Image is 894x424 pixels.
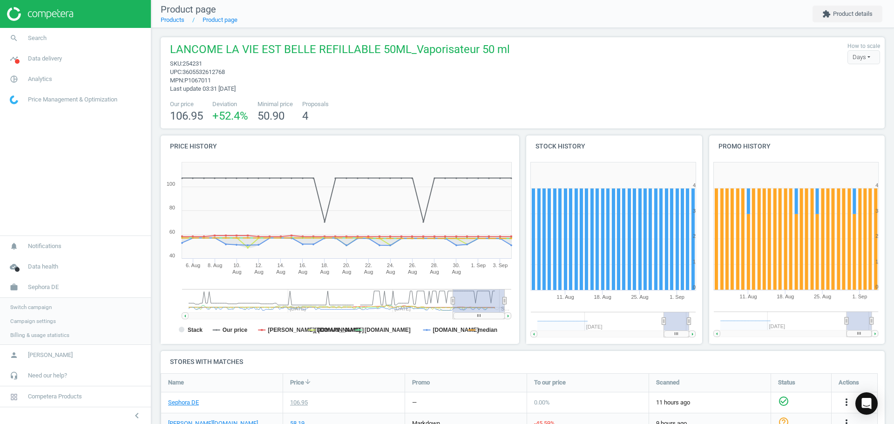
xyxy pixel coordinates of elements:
[232,269,242,275] tspan: Aug
[839,378,859,387] span: Actions
[409,262,416,268] tspan: 26.
[693,259,696,264] text: 1
[365,327,411,333] tspan: [DOMAIN_NAME]
[169,253,175,258] text: 40
[28,351,73,359] span: [PERSON_NAME]
[693,182,696,188] text: 4
[208,262,222,268] tspan: 8. Aug
[321,262,328,268] tspan: 18.
[670,294,684,300] tspan: 1. Sep
[183,60,202,67] span: 254231
[5,237,23,255] i: notifications
[656,378,679,387] span: Scanned
[431,262,438,268] tspan: 28.
[28,371,67,380] span: Need our help?
[170,85,236,92] span: Last update 03:31 [DATE]
[343,262,350,268] tspan: 20.
[28,34,47,42] span: Search
[298,269,307,275] tspan: Aug
[161,351,885,373] h4: Stores with matches
[168,378,184,387] span: Name
[855,392,878,415] div: Open Intercom Messenger
[168,398,199,407] a: Sephora DE
[170,68,183,75] span: upc :
[170,77,184,84] span: mpn :
[493,262,508,268] tspan: 3. Sep
[268,327,360,333] tspan: [PERSON_NAME][DOMAIN_NAME]
[557,294,574,300] tspan: 11. Aug
[777,294,794,300] tspan: 18. Aug
[161,16,184,23] a: Products
[161,4,216,15] span: Product page
[342,269,352,275] tspan: Aug
[320,269,330,275] tspan: Aug
[875,208,878,214] text: 3
[183,68,225,75] span: 3605532612768
[452,269,461,275] tspan: Aug
[5,367,23,384] i: headset_mic
[875,259,878,264] text: 1
[203,16,237,23] a: Product page
[7,7,73,21] img: ajHJNr6hYgQAAAAASUVORK5CYII=
[847,42,880,50] label: How to scale
[5,278,23,296] i: work
[10,303,52,311] span: Switch campaign
[875,233,878,239] text: 2
[161,135,519,157] h4: Price history
[739,294,757,300] tspan: 11. Aug
[453,262,460,268] tspan: 30.
[170,60,183,67] span: sku :
[302,100,329,108] span: Proposals
[167,181,175,187] text: 100
[170,100,203,108] span: Our price
[534,399,550,406] span: 0.00 %
[693,233,696,239] text: 2
[302,109,308,122] span: 4
[10,331,69,339] span: Billing & usage statistics
[471,262,486,268] tspan: 1. Sep
[526,135,702,157] h4: Stock history
[131,410,142,421] i: chevron_left
[5,29,23,47] i: search
[212,109,248,122] span: +52.4 %
[212,100,248,108] span: Deviation
[10,317,56,325] span: Campaign settings
[631,294,648,300] tspan: 25. Aug
[290,398,308,407] div: 106.95
[656,398,764,407] span: 11 hours ago
[814,294,831,300] tspan: 25. Aug
[841,397,852,409] button: more_vert
[170,109,203,122] span: 106.95
[408,269,417,275] tspan: Aug
[186,262,200,268] tspan: 6. Aug
[594,294,611,300] tspan: 18. Aug
[28,392,82,401] span: Competera Products
[501,306,509,311] tspan: S…
[875,284,878,290] text: 0
[184,77,211,84] span: P1067011
[257,100,293,108] span: Minimal price
[847,50,880,64] div: Days
[28,95,117,104] span: Price Management & Optimization
[5,258,23,276] i: cloud_done
[430,269,439,275] tspan: Aug
[28,242,61,250] span: Notifications
[813,6,882,22] button: extensionProduct details
[276,269,285,275] tspan: Aug
[822,10,831,18] i: extension
[386,269,395,275] tspan: Aug
[254,269,264,275] tspan: Aug
[188,327,203,333] tspan: Stack
[387,262,394,268] tspan: 24.
[255,262,262,268] tspan: 12.
[875,182,878,188] text: 4
[365,262,372,268] tspan: 22.
[412,398,417,407] div: —
[290,378,304,387] span: Price
[853,294,867,300] tspan: 1. Sep
[693,284,696,290] text: 0
[478,327,497,333] tspan: median
[433,327,479,333] tspan: [DOMAIN_NAME]
[223,327,248,333] tspan: Our price
[125,410,149,422] button: chevron_left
